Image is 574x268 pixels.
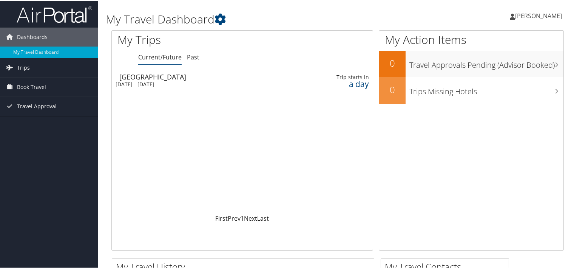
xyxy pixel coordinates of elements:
a: Past [187,52,199,61]
span: Trips [17,58,30,76]
a: 0Trips Missing Hotels [379,76,563,103]
a: Last [257,213,269,222]
span: Travel Approval [17,96,57,115]
div: [GEOGRAPHIC_DATA] [119,73,289,79]
div: [DATE] - [DATE] [116,80,285,87]
a: Next [244,213,257,222]
h2: 0 [379,56,406,69]
h2: 0 [379,83,406,95]
h1: My Travel Dashboard [106,11,415,26]
span: Dashboards [17,27,48,46]
a: 0Travel Approvals Pending (Advisor Booked) [379,50,563,76]
a: [PERSON_NAME] [510,4,569,26]
a: Current/Future [138,52,182,61]
h1: My Action Items [379,31,563,47]
a: Prev [228,213,241,222]
a: First [215,213,228,222]
div: a day [315,80,369,87]
span: Book Travel [17,77,46,96]
a: 1 [241,213,244,222]
h1: My Trips [117,31,258,47]
img: airportal-logo.png [17,5,92,23]
h3: Travel Approvals Pending (Advisor Booked) [409,55,563,70]
div: Trip starts in [315,73,369,80]
h3: Trips Missing Hotels [409,82,563,96]
span: [PERSON_NAME] [515,11,562,19]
